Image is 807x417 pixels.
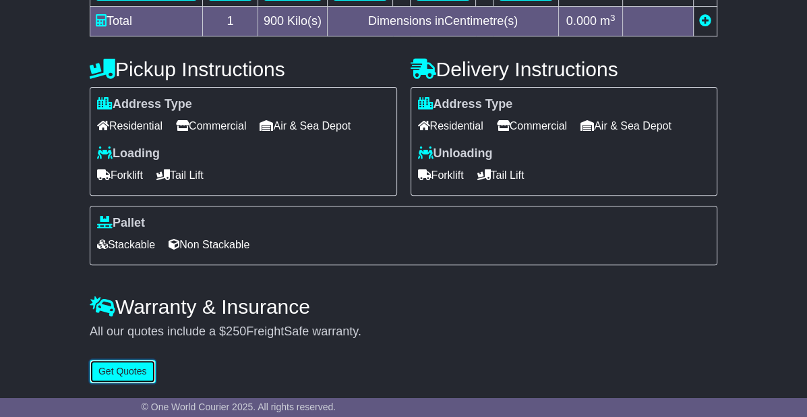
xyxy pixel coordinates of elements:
[156,165,204,186] span: Tail Lift
[202,7,258,36] td: 1
[97,165,143,186] span: Forklift
[328,7,559,36] td: Dimensions in Centimetre(s)
[260,115,351,136] span: Air & Sea Depot
[566,14,597,28] span: 0.000
[418,146,493,161] label: Unloading
[176,115,246,136] span: Commercial
[97,216,145,231] label: Pallet
[226,325,246,338] span: 250
[90,58,397,80] h4: Pickup Instructions
[264,14,284,28] span: 900
[411,58,718,80] h4: Delivery Instructions
[90,360,156,383] button: Get Quotes
[97,234,155,255] span: Stackable
[418,115,483,136] span: Residential
[580,115,671,136] span: Air & Sea Depot
[90,296,717,318] h4: Warranty & Insurance
[258,7,327,36] td: Kilo(s)
[600,14,616,28] span: m
[97,115,162,136] span: Residential
[497,115,567,136] span: Commercial
[90,7,202,36] td: Total
[418,97,513,112] label: Address Type
[97,97,192,112] label: Address Type
[699,14,711,28] a: Add new item
[142,401,336,412] span: © One World Courier 2025. All rights reserved.
[169,234,249,255] span: Non Stackable
[97,146,160,161] label: Loading
[477,165,525,186] span: Tail Lift
[610,13,616,23] sup: 3
[418,165,464,186] span: Forklift
[90,325,717,339] div: All our quotes include a $ FreightSafe warranty.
